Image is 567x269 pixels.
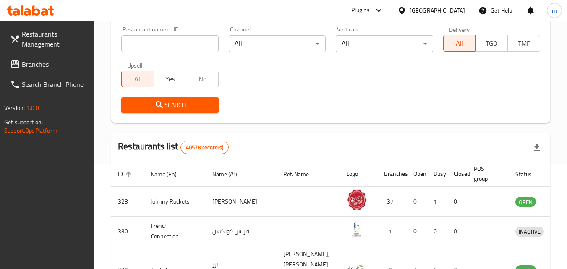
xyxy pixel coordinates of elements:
[515,169,543,179] span: Status
[427,187,447,217] td: 1
[229,35,326,52] div: All
[4,125,57,136] a: Support.OpsPlatform
[111,217,144,246] td: 330
[515,197,536,207] span: OPEN
[475,35,508,52] button: TGO
[447,37,473,50] span: All
[144,187,206,217] td: Johnny Rockets
[212,169,248,179] span: Name (Ar)
[283,169,320,179] span: Ref. Name
[127,62,143,68] label: Upsell
[4,117,43,128] span: Get support on:
[377,161,407,187] th: Branches
[4,102,25,113] span: Version:
[407,187,427,217] td: 0
[186,71,219,87] button: No
[206,187,277,217] td: [PERSON_NAME]
[447,217,467,246] td: 0
[474,164,499,184] span: POS group
[527,137,547,157] div: Export file
[410,6,465,15] div: [GEOGRAPHIC_DATA]
[121,35,218,52] input: Search for restaurant name or ID..
[427,161,447,187] th: Busy
[336,35,433,52] div: All
[121,71,154,87] button: All
[26,102,39,113] span: 1.0.0
[125,73,151,85] span: All
[346,189,367,210] img: Johnny Rockets
[154,71,186,87] button: Yes
[22,79,88,89] span: Search Branch Phone
[151,169,188,179] span: Name (En)
[346,219,367,240] img: French Connection
[552,6,557,15] span: m
[118,169,134,179] span: ID
[507,35,540,52] button: TMP
[407,161,427,187] th: Open
[351,5,370,16] div: Plugins
[447,161,467,187] th: Closed
[449,26,470,32] label: Delivery
[157,73,183,85] span: Yes
[22,29,88,49] span: Restaurants Management
[443,35,476,52] button: All
[128,100,212,110] span: Search
[206,217,277,246] td: فرنش كونكشن
[427,217,447,246] td: 0
[22,59,88,69] span: Branches
[340,161,377,187] th: Logo
[447,187,467,217] td: 0
[144,217,206,246] td: French Connection
[377,187,407,217] td: 37
[180,141,229,154] div: Total records count
[3,24,95,54] a: Restaurants Management
[190,73,215,85] span: No
[111,187,144,217] td: 328
[121,97,218,113] button: Search
[511,37,537,50] span: TMP
[479,37,504,50] span: TGO
[181,144,228,151] span: 40578 record(s)
[515,227,544,237] span: INACTIVE
[407,217,427,246] td: 0
[118,140,229,154] h2: Restaurants list
[377,217,407,246] td: 1
[3,74,95,94] a: Search Branch Phone
[3,54,95,74] a: Branches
